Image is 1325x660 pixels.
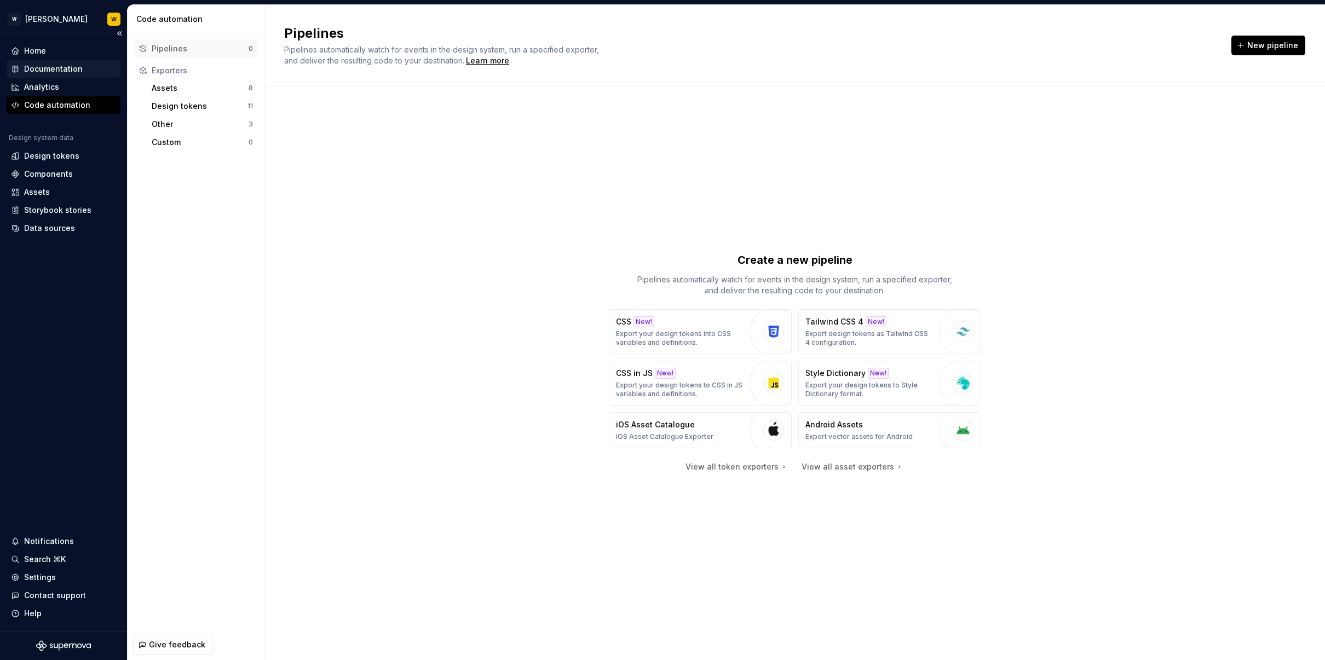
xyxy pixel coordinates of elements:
[9,134,73,142] div: Design system data
[616,432,713,441] p: iOS Asset Catalogue Exporter
[24,590,86,601] div: Contact support
[616,316,631,327] p: CSS
[805,419,863,430] p: Android Assets
[616,368,653,379] p: CSS in JS
[7,219,120,237] a: Data sources
[24,187,50,198] div: Assets
[805,316,863,327] p: Tailwind CSS 4
[805,381,934,398] p: Export your design tokens to Style Dictionary format.
[464,57,511,65] span: .
[866,316,886,327] div: New!
[805,368,866,379] p: Style Dictionary
[2,7,125,31] button: W[PERSON_NAME]W
[1231,36,1305,55] button: New pipeline
[24,45,46,56] div: Home
[609,412,792,448] button: iOS Asset CatalogueiOS Asset Catalogue Exporter
[7,147,120,165] a: Design tokens
[133,635,212,655] button: Give feedback
[24,82,59,92] div: Analytics
[616,419,695,430] p: iOS Asset Catalogue
[805,432,913,441] p: Export vector assets for Android
[7,587,120,604] button: Contact support
[152,101,247,112] div: Design tokens
[616,329,744,347] p: Export your design tokens into CSS variables and definitions.
[249,120,253,129] div: 3
[249,138,253,147] div: 0
[247,102,253,111] div: 11
[1247,40,1298,51] span: New pipeline
[284,25,1218,42] h2: Pipelines
[249,44,253,53] div: 0
[24,63,83,74] div: Documentation
[798,361,981,406] button: Style DictionaryNew!Export your design tokens to Style Dictionary format.
[7,60,120,78] a: Documentation
[7,569,120,586] a: Settings
[152,65,253,76] div: Exporters
[249,84,253,92] div: 8
[24,150,79,161] div: Design tokens
[7,532,120,550] button: Notifications
[147,115,257,133] button: Other3
[7,42,120,60] a: Home
[24,205,91,216] div: Storybook stories
[152,83,249,94] div: Assets
[152,119,249,130] div: Other
[24,554,66,565] div: Search ⌘K
[147,97,257,115] button: Design tokens11
[152,43,249,54] div: Pipelines
[24,169,73,180] div: Components
[147,79,257,97] button: Assets8
[802,461,904,472] a: View all asset exporters
[466,55,509,66] a: Learn more
[616,381,744,398] p: Export your design tokens to CSS in JS variables and definitions.
[284,45,601,65] span: Pipelines automatically watch for events in the design system, run a specified exporter, and deli...
[152,137,249,148] div: Custom
[798,412,981,448] button: Android AssetsExport vector assets for Android
[868,368,889,379] div: New!
[24,608,42,619] div: Help
[24,536,74,547] div: Notifications
[805,329,934,347] p: Export design tokens as Tailwind CSS 4 configuration.
[7,96,120,114] a: Code automation
[633,316,654,327] div: New!
[609,361,792,406] button: CSS in JSNew!Export your design tokens to CSS in JS variables and definitions.
[7,201,120,219] a: Storybook stories
[149,639,205,650] span: Give feedback
[738,252,852,268] p: Create a new pipeline
[798,309,981,354] button: Tailwind CSS 4New!Export design tokens as Tailwind CSS 4 configuration.
[655,368,676,379] div: New!
[24,223,75,234] div: Data sources
[7,183,120,201] a: Assets
[36,640,91,651] svg: Supernova Logo
[136,14,260,25] div: Code automation
[134,40,257,57] button: Pipelines0
[7,165,120,183] a: Components
[111,15,117,24] div: W
[8,13,21,26] div: W
[112,26,127,41] button: Collapse sidebar
[147,134,257,151] button: Custom0
[685,461,788,472] a: View all token exporters
[7,605,120,622] button: Help
[7,551,120,568] button: Search ⌘K
[24,100,90,111] div: Code automation
[631,274,959,296] p: Pipelines automatically watch for events in the design system, run a specified exporter, and deli...
[7,78,120,96] a: Analytics
[609,309,792,354] button: CSSNew!Export your design tokens into CSS variables and definitions.
[25,14,88,25] div: [PERSON_NAME]
[24,572,56,583] div: Settings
